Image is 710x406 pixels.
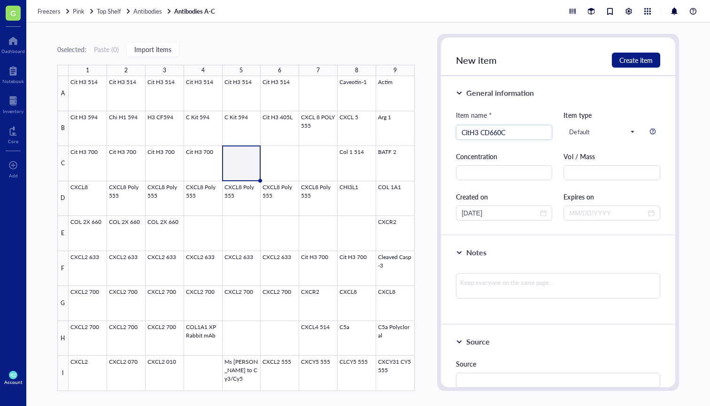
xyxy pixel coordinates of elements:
[316,65,320,76] div: 7
[8,138,18,144] div: Core
[569,208,646,218] input: MM/DD/YYYY
[38,7,61,15] span: Freezers
[57,76,69,111] div: A
[466,87,534,99] div: General information
[563,151,660,161] div: Vol / Mass
[57,146,69,181] div: C
[57,44,86,54] div: 0 selected:
[94,42,119,57] button: Paste (0)
[239,65,243,76] div: 5
[462,208,539,218] input: MM/DD/YYYY
[57,356,69,391] div: I
[97,7,172,15] a: Top ShelfAntibodies
[174,7,217,15] a: Antibodies A-C
[619,56,653,64] span: Create item
[563,110,660,120] div: Item type
[10,7,16,19] span: G
[2,63,24,84] a: Notebook
[2,78,24,84] div: Notebook
[73,7,85,15] span: Pink
[57,181,69,216] div: D
[163,65,166,76] div: 3
[124,65,128,76] div: 2
[3,108,23,114] div: Inventory
[466,336,490,347] div: Source
[73,7,95,15] a: Pink
[3,93,23,114] a: Inventory
[466,247,486,258] div: Notes
[201,65,205,76] div: 4
[97,7,121,15] span: Top Shelf
[57,286,69,321] div: G
[563,192,660,202] div: Expires on
[456,110,492,120] div: Item name
[8,123,18,144] a: Core
[569,128,634,136] span: Default
[10,372,16,378] span: RZ
[612,53,660,68] button: Create item
[4,379,23,385] div: Account
[1,48,25,54] div: Dashboard
[126,42,179,57] button: Import items
[456,151,553,161] div: Concentration
[394,65,397,76] div: 9
[355,65,358,76] div: 8
[134,46,171,53] span: Import items
[57,216,69,251] div: E
[86,65,89,76] div: 1
[57,321,69,356] div: H
[57,251,69,286] div: F
[456,54,497,67] span: New item
[133,7,162,15] span: Antibodies
[1,33,25,54] a: Dashboard
[38,7,71,15] a: Freezers
[456,192,553,202] div: Created on
[9,173,18,178] div: Add
[278,65,281,76] div: 6
[57,111,69,146] div: B
[456,359,660,369] div: Source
